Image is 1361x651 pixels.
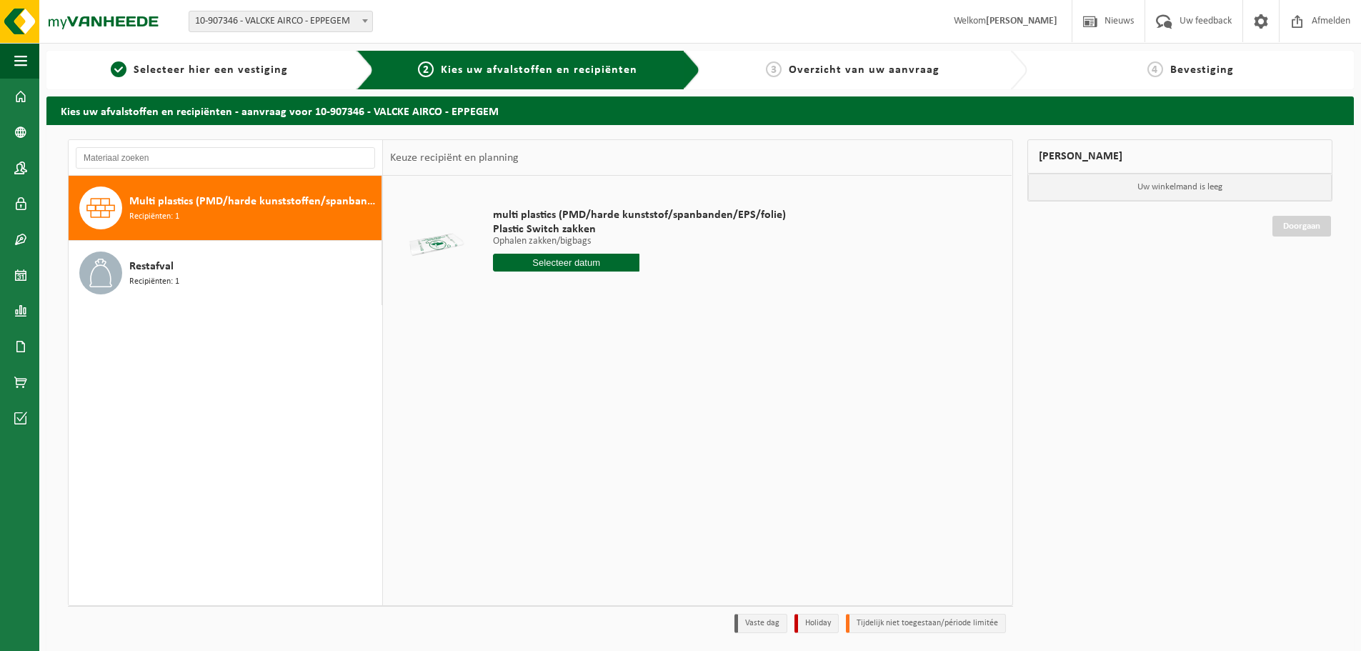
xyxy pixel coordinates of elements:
[418,61,434,77] span: 2
[69,176,382,241] button: Multi plastics (PMD/harde kunststoffen/spanbanden/EPS/folie naturel/folie gemengd) Recipiënten: 1
[54,61,345,79] a: 1Selecteer hier een vestiging
[129,210,179,224] span: Recipiënten: 1
[189,11,373,32] span: 10-907346 - VALCKE AIRCO - EPPEGEM
[789,64,939,76] span: Overzicht van uw aanvraag
[1272,216,1331,237] a: Doorgaan
[1147,61,1163,77] span: 4
[134,64,288,76] span: Selecteer hier een vestiging
[986,16,1057,26] strong: [PERSON_NAME]
[189,11,372,31] span: 10-907346 - VALCKE AIRCO - EPPEGEM
[493,237,786,247] p: Ophalen zakken/bigbags
[493,222,786,237] span: Plastic Switch zakken
[493,208,786,222] span: multi plastics (PMD/harde kunststof/spanbanden/EPS/folie)
[734,614,787,633] li: Vaste dag
[441,64,637,76] span: Kies uw afvalstoffen en recipiënten
[1170,64,1234,76] span: Bevestiging
[383,140,526,176] div: Keuze recipiënt en planning
[69,241,382,305] button: Restafval Recipiënten: 1
[766,61,782,77] span: 3
[129,193,378,210] span: Multi plastics (PMD/harde kunststoffen/spanbanden/EPS/folie naturel/folie gemengd)
[129,258,174,275] span: Restafval
[1027,139,1333,174] div: [PERSON_NAME]
[1028,174,1332,201] p: Uw winkelmand is leeg
[111,61,126,77] span: 1
[76,147,375,169] input: Materiaal zoeken
[493,254,639,272] input: Selecteer datum
[46,96,1354,124] h2: Kies uw afvalstoffen en recipiënten - aanvraag voor 10-907346 - VALCKE AIRCO - EPPEGEM
[794,614,839,633] li: Holiday
[846,614,1006,633] li: Tijdelijk niet toegestaan/période limitée
[129,275,179,289] span: Recipiënten: 1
